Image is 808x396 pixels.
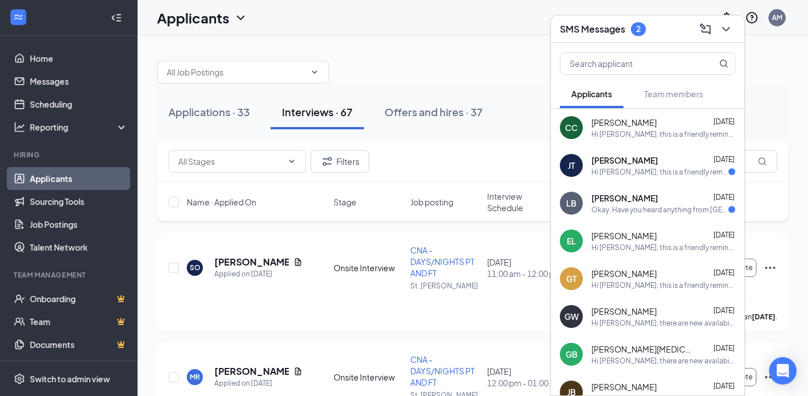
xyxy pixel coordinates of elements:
[214,256,289,268] h5: [PERSON_NAME]
[293,367,303,376] svg: Document
[111,12,122,23] svg: Collapse
[591,117,657,128] span: [PERSON_NAME]
[167,66,305,78] input: All Job Postings
[30,373,110,385] div: Switch to admin view
[30,121,128,133] div: Reporting
[320,155,334,168] svg: Filter
[719,59,728,68] svg: MagnifyingGlass
[334,196,356,208] span: Stage
[713,155,735,164] span: [DATE]
[310,68,319,77] svg: ChevronDown
[13,11,24,23] svg: WorkstreamLogo
[14,373,25,385] svg: Settings
[591,343,695,355] span: [PERSON_NAME][MEDICAL_DATA]
[568,160,575,171] div: JT
[696,20,715,38] button: ComposeMessage
[713,231,735,239] span: [DATE]
[713,344,735,353] span: [DATE]
[14,150,125,160] div: Hiring
[190,263,201,272] div: SO
[385,105,483,119] div: Offers and hires · 37
[30,47,128,70] a: Home
[566,197,576,209] div: LB
[713,193,735,201] span: [DATE]
[719,22,733,36] svg: ChevronDown
[763,261,777,275] svg: Ellipses
[560,53,696,74] input: Search applicant
[560,23,625,35] h3: SMS Messages
[487,256,557,279] div: [DATE]
[30,93,128,116] a: Scheduling
[178,155,283,168] input: All Stages
[713,306,735,315] span: [DATE]
[487,366,557,389] div: [DATE]
[334,371,403,383] div: Onsite Interview
[713,117,735,126] span: [DATE]
[717,20,735,38] button: ChevronDown
[644,89,703,99] span: Team members
[14,121,25,133] svg: Analysis
[30,287,128,310] a: OnboardingCrown
[591,192,658,204] span: [PERSON_NAME]
[720,11,734,25] svg: Notifications
[410,354,474,387] span: CNA -DAYS/NIGHTS PT AND FT
[30,213,128,236] a: Job Postings
[591,306,657,317] span: [PERSON_NAME]
[157,8,229,27] h1: Applicants
[282,105,352,119] div: Interviews · 67
[636,24,641,34] div: 2
[214,378,303,389] div: Applied on [DATE]
[410,281,480,291] p: St. [PERSON_NAME]
[334,262,403,274] div: Onsite Interview
[214,268,303,280] div: Applied on [DATE]
[190,372,200,382] div: MR
[591,167,728,177] div: Hi [PERSON_NAME], this is a friendly reminder. Please select a meeting time slot for your CNA -DA...
[591,280,735,290] div: Hi [PERSON_NAME], this is a friendly reminder. Your meeting with Coral Desert Rehab for CNA -DAYS...
[769,357,797,385] div: Open Intercom Messenger
[30,190,128,213] a: Sourcing Tools
[168,105,250,119] div: Applications · 33
[591,205,728,215] div: Okay. Have you heard anything from [GEOGRAPHIC_DATA]?
[591,129,735,139] div: Hi [PERSON_NAME], this is a friendly reminder. Please select a meeting time slot for your CNA -DA...
[591,243,735,252] div: Hi [PERSON_NAME], this is a friendly reminder. Your meeting with Coral Desert Rehab for CNA -DAYS...
[591,356,735,366] div: Hi [PERSON_NAME], there are new availabilities for an interview. This is a reminder to schedule y...
[564,311,579,322] div: GW
[567,235,576,247] div: EL
[591,381,657,393] span: [PERSON_NAME]
[30,310,128,333] a: TeamCrown
[487,191,557,213] span: Interview Schedule
[591,155,658,166] span: [PERSON_NAME]
[487,268,557,279] span: 11:00 am - 12:00 pm
[287,157,296,166] svg: ChevronDown
[187,196,256,208] span: Name · Applied On
[591,318,735,328] div: Hi [PERSON_NAME], there are new availabilities for an interview. This is a reminder to schedule y...
[410,245,474,278] span: CNA -DAYS/NIGHTS PT AND FT
[713,382,735,390] span: [DATE]
[591,268,657,279] span: [PERSON_NAME]
[591,230,657,241] span: [PERSON_NAME]
[571,89,612,99] span: Applicants
[293,258,303,267] svg: Document
[772,13,782,22] div: AM
[214,365,289,378] h5: [PERSON_NAME]
[30,70,128,93] a: Messages
[763,370,777,384] svg: Ellipses
[565,122,578,133] div: CC
[752,312,775,321] b: [DATE]
[566,349,578,360] div: GB
[311,150,369,173] button: Filter Filters
[234,11,248,25] svg: ChevronDown
[566,273,576,284] div: GT
[487,377,557,389] span: 12:00 pm - 01:00 pm
[30,236,128,259] a: Talent Network
[699,22,712,36] svg: ComposeMessage
[758,157,767,166] svg: MagnifyingGlass
[30,356,128,379] a: SurveysCrown
[410,196,453,208] span: Job posting
[30,167,128,190] a: Applicants
[30,333,128,356] a: DocumentsCrown
[745,11,759,25] svg: QuestionInfo
[14,270,125,280] div: Team Management
[713,268,735,277] span: [DATE]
